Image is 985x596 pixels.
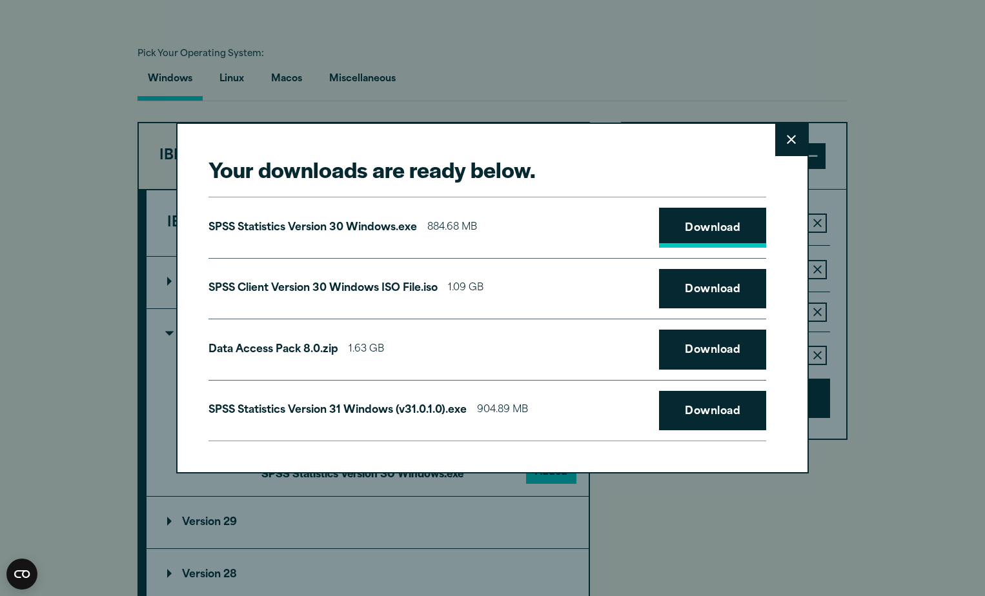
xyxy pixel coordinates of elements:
p: SPSS Statistics Version 30 Windows.exe [208,219,417,237]
h2: Your downloads are ready below. [208,155,766,184]
a: Download [659,208,766,248]
a: Download [659,330,766,370]
a: Download [659,269,766,309]
p: SPSS Statistics Version 31 Windows (v31.0.1.0).exe [208,401,467,420]
span: 904.89 MB [477,401,528,420]
span: 1.09 GB [448,279,483,298]
p: Data Access Pack 8.0.zip [208,341,338,359]
a: Download [659,391,766,431]
p: SPSS Client Version 30 Windows ISO File.iso [208,279,438,298]
span: 884.68 MB [427,219,477,237]
span: 1.63 GB [349,341,384,359]
button: Open CMP widget [6,559,37,590]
